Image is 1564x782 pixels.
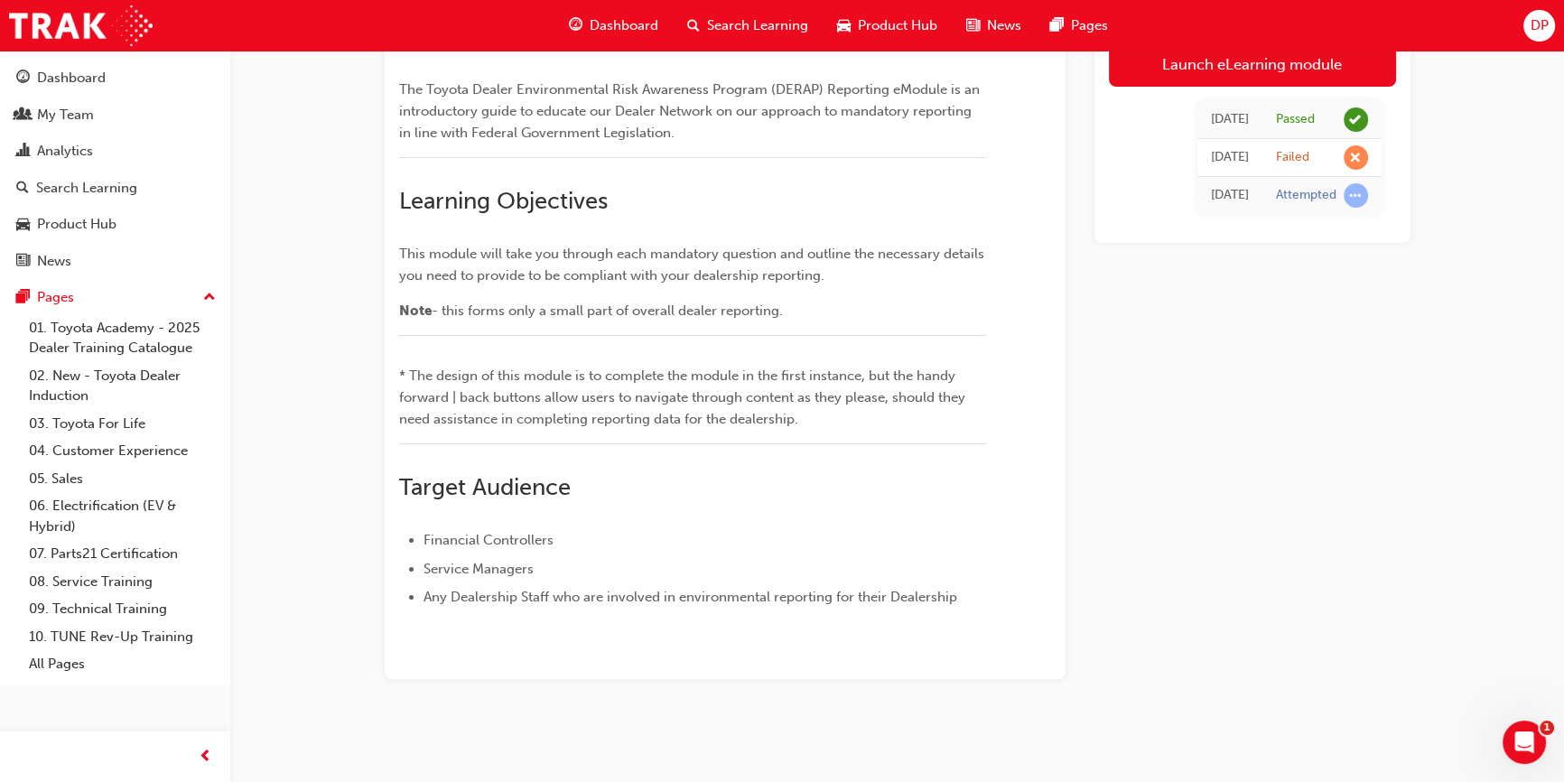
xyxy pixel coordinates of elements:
[22,568,223,596] a: 08. Service Training
[22,540,223,568] a: 07. Parts21 Certification
[7,58,223,281] button: DashboardMy TeamAnalyticsSearch LearningProduct HubNews
[16,290,30,306] span: pages-icon
[7,281,223,314] button: Pages
[37,68,106,88] div: Dashboard
[1071,15,1108,36] span: Pages
[1276,111,1315,128] div: Passed
[590,15,658,36] span: Dashboard
[37,214,116,235] div: Product Hub
[399,303,432,319] span: Note
[7,98,223,132] a: My Team
[22,437,223,465] a: 04. Customer Experience
[16,107,30,124] span: people-icon
[1036,7,1122,44] a: pages-iconPages
[22,650,223,678] a: All Pages
[399,246,988,284] span: This module will take you through each mandatory question and outline the necessary details you n...
[673,7,823,44] a: search-iconSearch Learning
[37,287,74,308] div: Pages
[1344,107,1368,132] span: learningRecordVerb_PASS-icon
[1211,147,1249,168] div: Mon Sep 29 2025 09:30:03 GMT+1000 (Australian Eastern Standard Time)
[203,286,216,310] span: up-icon
[1211,185,1249,206] div: Mon Sep 29 2025 08:40:00 GMT+1000 (Australian Eastern Standard Time)
[952,7,1036,44] a: news-iconNews
[16,217,30,233] span: car-icon
[7,208,223,241] a: Product Hub
[987,15,1021,36] span: News
[37,251,71,272] div: News
[1276,149,1309,166] div: Failed
[432,303,783,319] span: - this forms only a small part of overall dealer reporting.
[399,23,500,51] span: Overview
[1109,42,1396,87] a: Launch eLearning module
[1050,14,1064,37] span: pages-icon
[1276,187,1336,204] div: Attempted
[424,532,554,548] span: Financial Controllers
[22,314,223,362] a: 01. Toyota Academy - 2025 Dealer Training Catalogue
[16,254,30,270] span: news-icon
[22,623,223,651] a: 10. TUNE Rev-Up Training
[554,7,673,44] a: guage-iconDashboard
[399,473,571,501] span: Target Audience
[7,172,223,205] a: Search Learning
[823,7,952,44] a: car-iconProduct Hub
[199,746,212,768] span: prev-icon
[22,362,223,410] a: 02. New - Toyota Dealer Induction
[399,81,983,141] span: The Toyota Dealer Environmental Risk Awareness Program (DERAP) Reporting eModule is an introducto...
[1211,109,1249,130] div: Mon Sep 29 2025 09:31:57 GMT+1000 (Australian Eastern Standard Time)
[966,14,980,37] span: news-icon
[1540,721,1554,735] span: 1
[424,589,957,605] span: Any Dealership Staff who are involved in environmental reporting for their Dealership
[837,14,851,37] span: car-icon
[569,14,582,37] span: guage-icon
[37,141,93,162] div: Analytics
[37,105,94,126] div: My Team
[7,245,223,278] a: News
[687,14,700,37] span: search-icon
[399,368,969,427] span: * The design of this module is to complete the module in the first instance, but the handy forwar...
[1503,721,1546,764] iframe: Intercom live chat
[1523,10,1555,42] button: DP
[16,144,30,160] span: chart-icon
[1530,15,1548,36] span: DP
[1344,145,1368,170] span: learningRecordVerb_FAIL-icon
[36,178,137,199] div: Search Learning
[7,135,223,168] a: Analytics
[7,61,223,95] a: Dashboard
[16,181,29,197] span: search-icon
[16,70,30,87] span: guage-icon
[9,5,153,46] img: Trak
[1344,183,1368,208] span: learningRecordVerb_ATTEMPT-icon
[424,561,534,577] span: Service Managers
[22,410,223,438] a: 03. Toyota For Life
[707,15,808,36] span: Search Learning
[858,15,937,36] span: Product Hub
[22,492,223,540] a: 06. Electrification (EV & Hybrid)
[22,465,223,493] a: 05. Sales
[399,187,608,215] span: Learning Objectives
[22,595,223,623] a: 09. Technical Training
